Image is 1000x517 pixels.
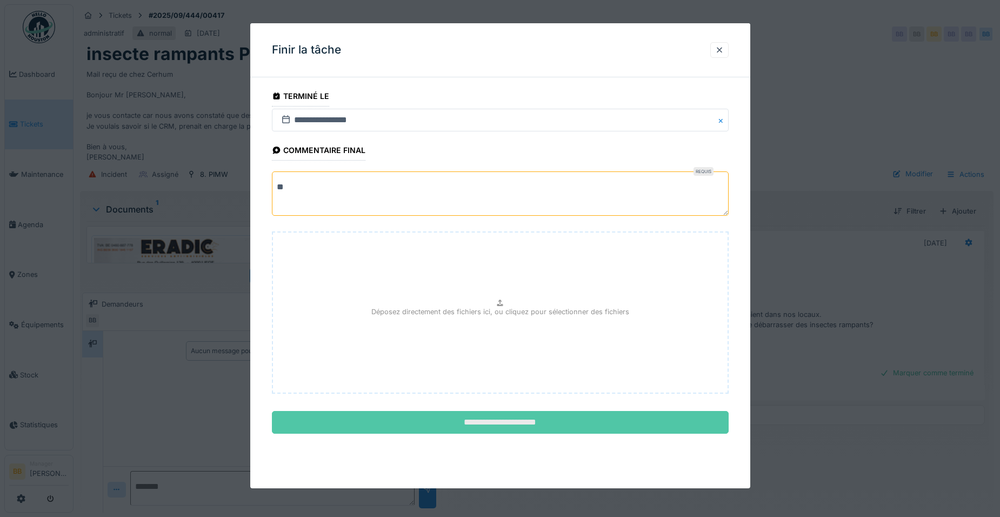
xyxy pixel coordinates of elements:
[694,167,714,176] div: Requis
[717,109,729,131] button: Close
[272,43,341,57] h3: Finir la tâche
[272,142,366,161] div: Commentaire final
[371,307,629,317] p: Déposez directement des fichiers ici, ou cliquez pour sélectionner des fichiers
[272,88,330,107] div: Terminé le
